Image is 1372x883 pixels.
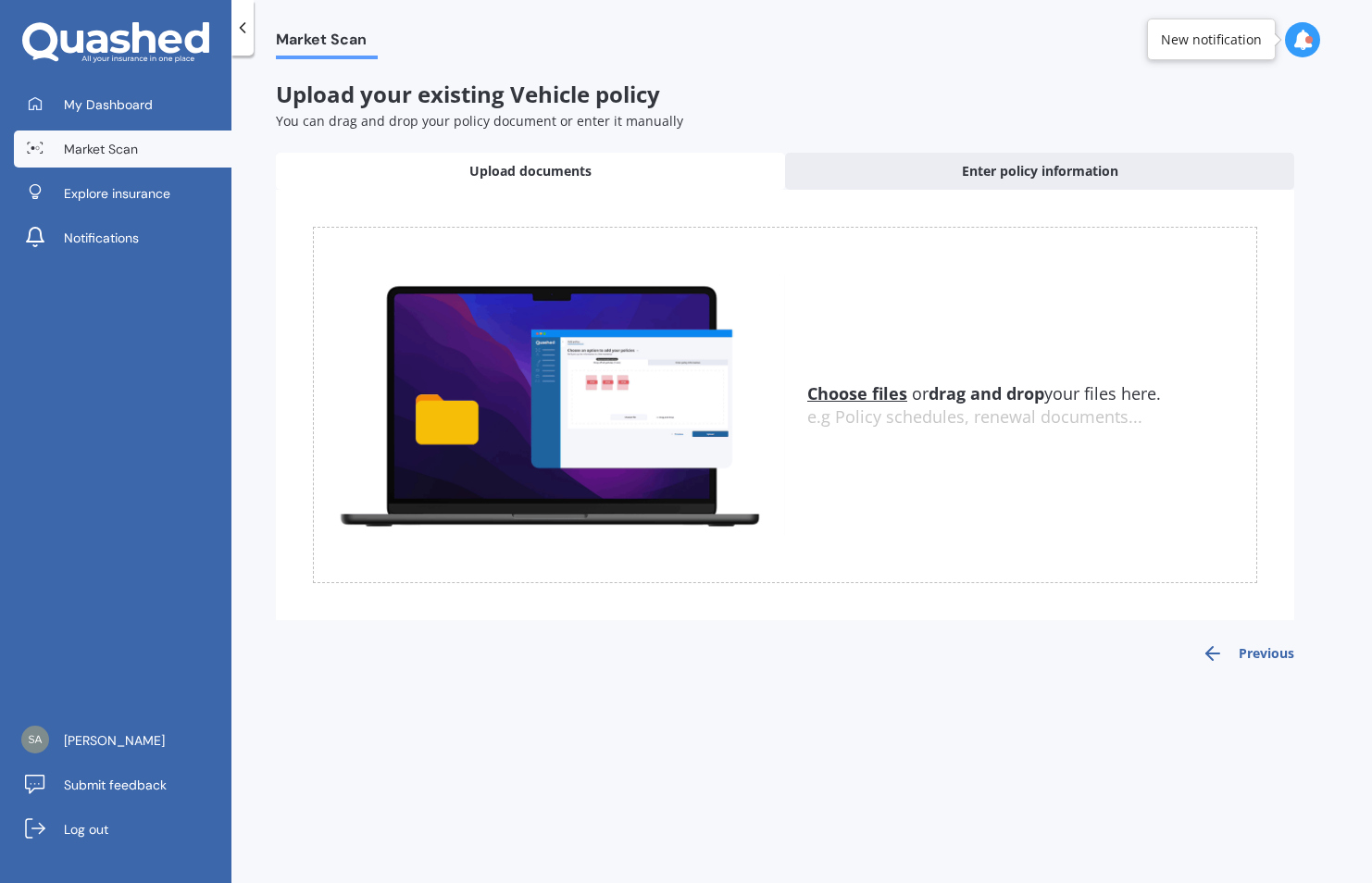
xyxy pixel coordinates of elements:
[1202,642,1294,665] button: Previous
[64,95,153,114] span: My Dashboard
[276,112,683,130] span: You can drag and drop your policy document or enter it manually
[929,382,1044,404] b: drag and drop
[807,382,907,404] u: Choose files
[64,229,139,247] span: Notifications
[14,722,231,759] a: [PERSON_NAME]
[21,726,49,753] img: a5a9b13e2f7b44047f45f9baa162e668
[14,219,231,256] a: Notifications
[14,86,231,123] a: My Dashboard
[64,140,138,158] span: Market Scan
[314,275,785,535] img: upload.de96410c8ce839c3fdd5.gif
[962,162,1118,180] span: Enter policy information
[276,79,660,109] span: Upload your existing Vehicle policy
[14,811,231,848] a: Log out
[1161,31,1262,49] div: New notification
[64,820,108,839] span: Log out
[14,131,231,168] a: Market Scan
[14,766,231,803] a: Submit feedback
[807,382,1161,404] span: or your files here.
[276,31,378,56] span: Market Scan
[469,162,592,180] span: Upload documents
[64,731,165,750] span: [PERSON_NAME]
[64,184,170,203] span: Explore insurance
[64,776,167,794] span: Submit feedback
[14,175,231,212] a: Explore insurance
[807,407,1256,428] div: e.g Policy schedules, renewal documents...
